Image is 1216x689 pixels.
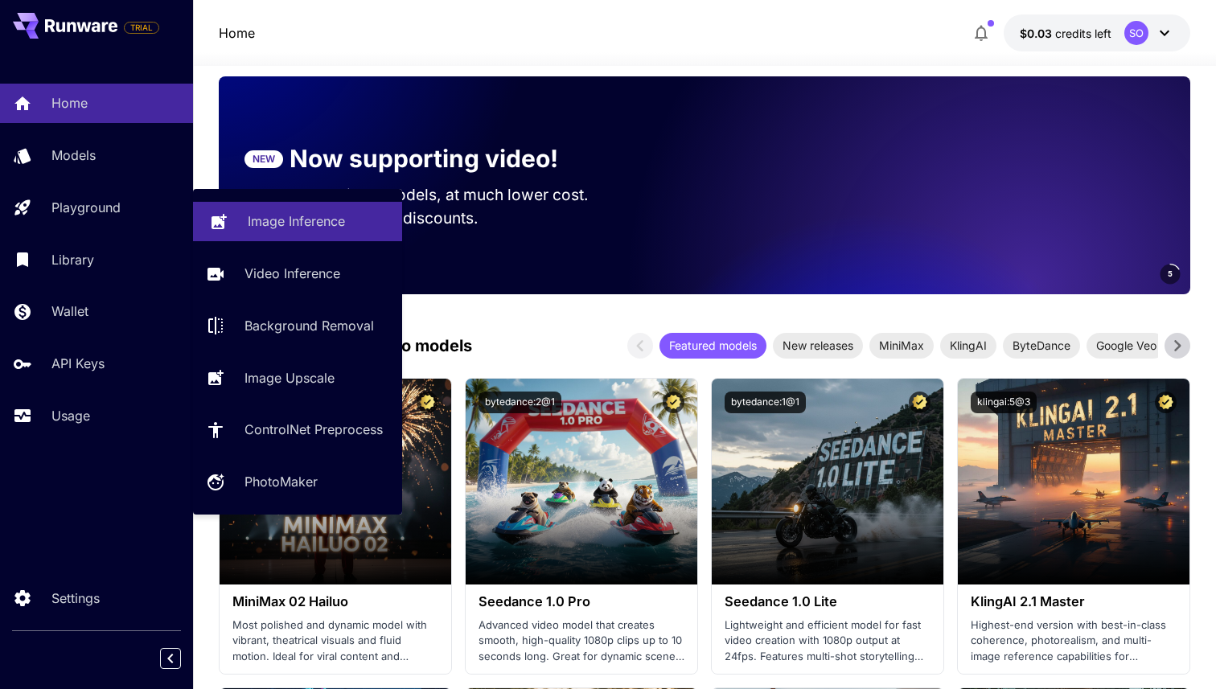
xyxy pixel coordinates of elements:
[51,146,96,165] p: Models
[51,354,105,373] p: API Keys
[971,392,1037,413] button: klingai:5@3
[663,392,684,413] button: Certified Model – Vetted for best performance and includes a commercial license.
[725,392,806,413] button: bytedance:1@1
[160,648,181,669] button: Collapse sidebar
[193,306,402,346] a: Background Removal
[193,202,402,241] a: Image Inference
[712,379,943,584] img: alt
[1087,337,1166,354] span: Google Veo
[1004,14,1190,51] button: $0.0301
[940,337,996,354] span: KlingAI
[1155,392,1177,413] button: Certified Model – Vetted for best performance and includes a commercial license.
[1124,21,1148,45] div: SO
[193,358,402,397] a: Image Upscale
[244,420,383,439] p: ControlNet Preprocess
[193,462,402,502] a: PhotoMaker
[51,198,121,217] p: Playground
[479,617,684,665] p: Advanced video model that creates smooth, high-quality 1080p clips up to 10 seconds long. Great f...
[219,23,255,43] nav: breadcrumb
[51,589,100,608] p: Settings
[659,337,766,354] span: Featured models
[248,211,345,231] p: Image Inference
[1020,27,1055,40] span: $0.03
[51,301,88,321] p: Wallet
[125,22,158,34] span: TRIAL
[193,254,402,293] a: Video Inference
[193,410,402,449] a: ControlNet Preprocess
[244,316,374,335] p: Background Removal
[290,141,558,177] p: Now supporting video!
[232,594,438,609] h3: MiniMax 02 Hailuo
[971,617,1177,665] p: Highest-end version with best-in-class coherence, photorealism, and multi-image reference capabil...
[51,93,88,113] p: Home
[971,594,1177,609] h3: KlingAI 2.1 Master
[869,337,934,354] span: MiniMax
[417,392,438,413] button: Certified Model – Vetted for best performance and includes a commercial license.
[1003,337,1080,354] span: ByteDance
[466,379,697,584] img: alt
[479,392,561,413] button: bytedance:2@1
[909,392,930,413] button: Certified Model – Vetted for best performance and includes a commercial license.
[124,18,159,37] span: Add your payment card to enable full platform functionality.
[958,379,1189,584] img: alt
[244,207,619,230] p: Reach out for volume discounts.
[1020,25,1111,42] div: $0.0301
[51,406,90,425] p: Usage
[253,152,275,166] p: NEW
[244,183,619,207] p: Run the best video models, at much lower cost.
[1055,27,1111,40] span: credits left
[773,337,863,354] span: New releases
[244,472,318,491] p: PhotoMaker
[725,594,930,609] h3: Seedance 1.0 Lite
[479,594,684,609] h3: Seedance 1.0 Pro
[51,250,94,269] p: Library
[244,264,340,283] p: Video Inference
[725,617,930,665] p: Lightweight and efficient model for fast video creation with 1080p output at 24fps. Features mult...
[244,368,335,388] p: Image Upscale
[219,23,255,43] p: Home
[172,644,193,673] div: Collapse sidebar
[232,617,438,665] p: Most polished and dynamic model with vibrant, theatrical visuals and fluid motion. Ideal for vira...
[1168,268,1173,280] span: 5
